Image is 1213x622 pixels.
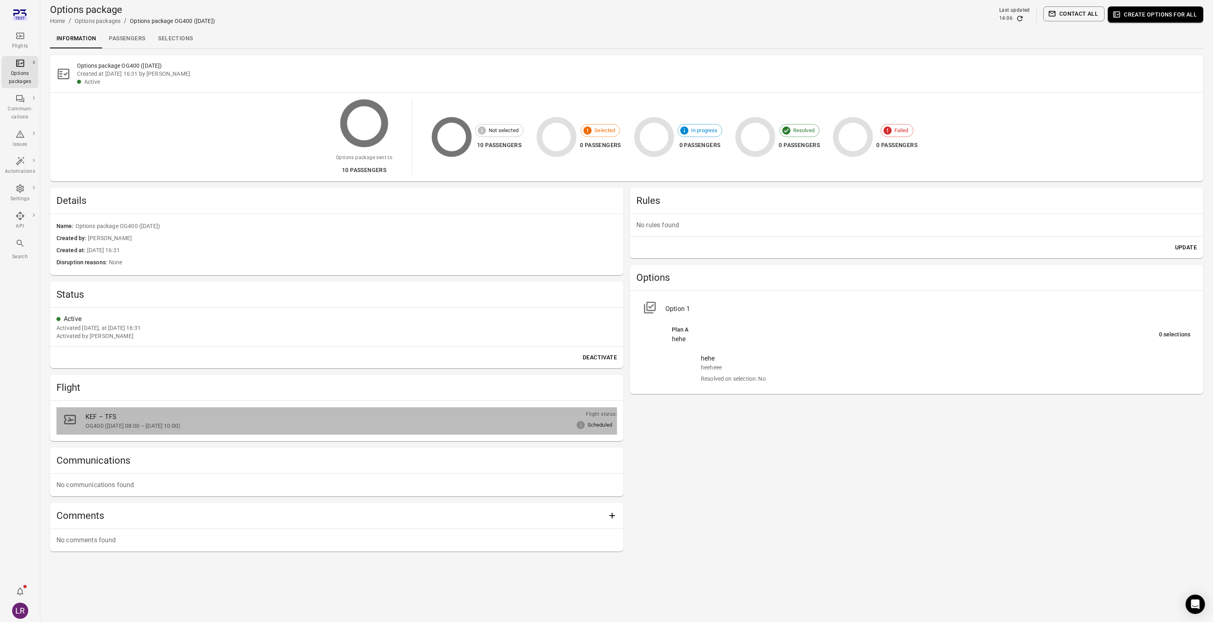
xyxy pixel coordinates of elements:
span: Name [56,222,75,231]
div: Flights [5,42,35,50]
div: OG400 ([DATE] 08:00 – [DATE] 10:00) [85,422,598,430]
div: 10 passengers [475,140,523,150]
a: Automations [2,154,38,178]
div: 10 passengers [336,165,392,175]
a: Settings [2,181,38,205]
div: Options package OG400 ([DATE]) [130,17,215,25]
div: Activated by [PERSON_NAME] [56,332,133,340]
span: [DATE] 16:31 [87,246,617,255]
div: API [5,222,35,230]
a: API [2,209,38,233]
h1: Options package [50,3,215,16]
h2: Options [636,271,1197,284]
div: Option 1 [665,304,1190,314]
a: Selections [152,29,199,48]
a: Information [50,29,102,48]
div: 0 passengers [779,140,820,150]
h2: Rules [636,194,1197,207]
a: Passengers [102,29,152,48]
div: 0 passengers [876,140,917,150]
div: Settings [5,195,35,203]
div: Issues [5,141,35,149]
button: Update [1172,240,1200,255]
span: Not selected [484,126,523,135]
span: [PERSON_NAME] [88,234,617,243]
p: No communications found [56,480,617,490]
div: Options packages [5,70,35,86]
div: Active [84,78,1197,86]
li: / [69,16,71,26]
h2: Communications [56,454,617,467]
div: LR [12,603,28,619]
div: Local navigation [50,29,1203,48]
div: Resolved on selection: No [701,375,1190,383]
button: Search [2,236,38,263]
button: Laufey Rut [9,599,31,622]
li: / [124,16,127,26]
span: None [109,258,617,267]
button: Add comment [604,508,620,524]
p: No comments found [56,535,617,545]
button: Notifications [12,583,28,599]
button: Deactivate [579,350,620,365]
div: 14:06 [999,15,1013,23]
div: Flight status: [574,411,617,419]
div: Active [64,314,617,324]
h2: Status [56,288,617,301]
span: In progress [687,126,722,135]
span: Options package OG400 ([DATE]) [75,222,617,231]
a: Options packages [2,56,38,88]
h2: Comments [56,509,604,522]
div: hehe [672,334,1159,344]
button: Refresh data [1016,15,1024,23]
div: Plan A [672,326,1159,334]
span: Scheduled [583,421,617,429]
div: Created at [DATE] 16:31 by [PERSON_NAME] [77,70,1197,78]
a: Flights [2,29,38,53]
span: Failed [890,126,913,135]
div: Open Intercom Messenger [1186,595,1205,614]
a: KEF – TFSOG400 ([DATE] 08:00 – [DATE] 10:00) [56,407,617,435]
span: Created by [56,234,88,243]
div: Search [5,253,35,261]
div: Activated [DATE], at [DATE] 16:31 [56,324,141,332]
p: No rules found [636,220,1197,230]
h2: Details [56,194,617,207]
div: Options package sent to [336,154,392,162]
h2: Flight [56,381,617,394]
div: 0 passengers [580,140,621,150]
div: 0 selections [1159,330,1190,339]
div: Communi-cations [5,105,35,121]
a: Communi-cations [2,91,38,124]
div: heeheee [701,363,1190,371]
span: Created at [56,246,87,255]
div: 0 passengers [677,140,723,150]
span: Resolved [789,126,819,135]
div: KEF – TFS [85,412,598,422]
a: Home [50,18,65,24]
div: Last updated [999,6,1030,15]
a: Issues [2,127,38,151]
span: Selected [590,126,619,135]
span: Disruption reasons [56,258,109,267]
button: Create options for all [1108,6,1203,23]
h2: Options package OG400 ([DATE]) [77,62,1197,70]
nav: Breadcrumbs [50,16,215,26]
a: Options packages [75,18,121,24]
div: Automations [5,168,35,176]
button: Contact all [1043,6,1105,21]
div: hehe [701,354,1190,363]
